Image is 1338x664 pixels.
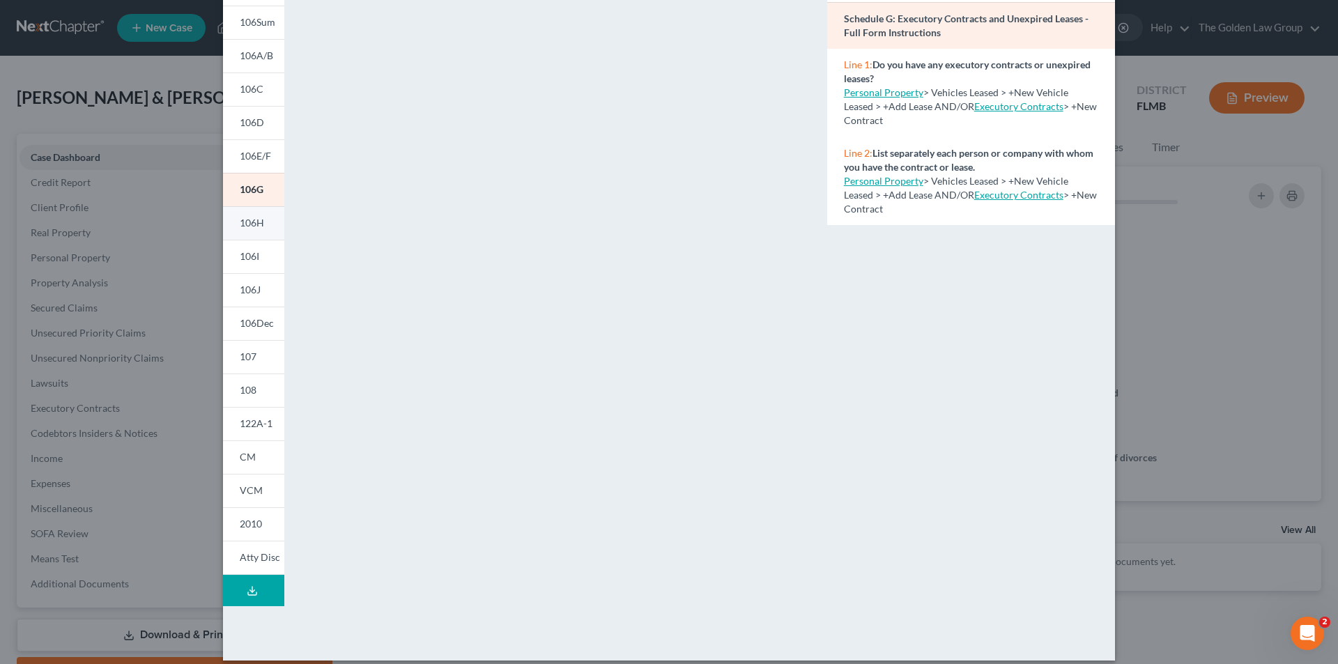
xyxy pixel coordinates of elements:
a: 106G [223,173,284,206]
span: > +New Contract [844,189,1097,215]
a: Executory Contracts [974,189,1063,201]
a: 106H [223,206,284,240]
span: > Vehicles Leased > +New Vehicle Leased > +Add Lease AND/OR [844,86,1068,112]
span: 122A-1 [240,417,272,429]
span: 106Sum [240,16,275,28]
a: 2010 [223,507,284,541]
strong: Schedule G: Executory Contracts and Unexpired Leases - Full Form Instructions [844,13,1089,38]
a: 106Sum [223,6,284,39]
a: Personal Property [844,175,923,187]
span: 106G [240,183,263,195]
a: Personal Property [844,86,923,98]
a: Atty Disc [223,541,284,575]
span: 106I [240,250,259,262]
span: 106Dec [240,317,274,329]
span: 106E/F [240,150,271,162]
span: 106C [240,83,263,95]
strong: List separately each person or company with whom you have the contract or lease. [844,147,1093,173]
span: VCM [240,484,263,496]
a: 106J [223,273,284,307]
a: 106E/F [223,139,284,173]
a: 106C [223,72,284,106]
a: VCM [223,474,284,507]
iframe: Intercom live chat [1291,617,1324,650]
a: 106I [223,240,284,273]
span: 106J [240,284,261,295]
a: 108 [223,373,284,407]
span: Line 2: [844,147,872,159]
span: Line 1: [844,59,872,70]
span: 108 [240,384,256,396]
a: Executory Contracts [974,100,1063,112]
span: 106A/B [240,49,273,61]
a: 107 [223,340,284,373]
a: 106D [223,106,284,139]
span: > Vehicles Leased > +New Vehicle Leased > +Add Lease AND/OR [844,175,1068,201]
span: 2010 [240,518,262,530]
span: CM [240,451,256,463]
span: 106D [240,116,264,128]
span: Atty Disc [240,551,280,563]
span: 106H [240,217,264,229]
a: 122A-1 [223,407,284,440]
a: CM [223,440,284,474]
span: 2 [1319,617,1330,628]
a: 106Dec [223,307,284,340]
a: 106A/B [223,39,284,72]
span: 107 [240,350,256,362]
strong: Do you have any executory contracts or unexpired leases? [844,59,1091,84]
